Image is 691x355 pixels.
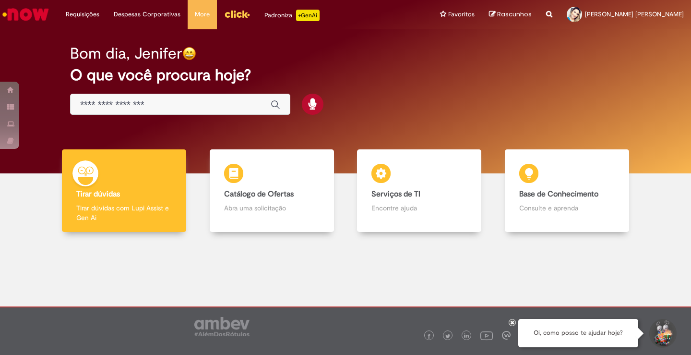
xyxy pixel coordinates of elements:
img: logo_footer_linkedin.png [464,333,469,339]
a: Tirar dúvidas Tirar dúvidas com Lupi Assist e Gen Ai [50,149,198,233]
img: logo_footer_ambev_rotulo_gray.png [194,317,250,336]
a: Serviços de TI Encontre ajuda [345,149,493,233]
p: Encontre ajuda [371,203,467,213]
b: Catálogo de Ofertas [224,189,294,199]
b: Serviços de TI [371,189,420,199]
span: More [195,10,210,19]
a: Rascunhos [489,10,532,19]
img: happy-face.png [182,47,196,61]
img: logo_footer_facebook.png [427,334,431,339]
span: Rascunhos [497,10,532,19]
a: Base de Conhecimento Consulte e aprenda [493,149,641,233]
img: logo_footer_workplace.png [502,331,511,340]
span: Despesas Corporativas [114,10,180,19]
div: Oi, como posso te ajudar hoje? [518,319,638,347]
span: Requisições [66,10,99,19]
p: Consulte e aprenda [519,203,615,213]
button: Iniciar Conversa de Suporte [648,319,677,348]
img: click_logo_yellow_360x200.png [224,7,250,21]
h2: O que você procura hoje? [70,67,621,84]
span: [PERSON_NAME] [PERSON_NAME] [585,10,684,18]
b: Base de Conhecimento [519,189,598,199]
b: Tirar dúvidas [76,189,120,199]
p: Tirar dúvidas com Lupi Assist e Gen Ai [76,203,172,222]
h2: Bom dia, Jenifer [70,45,182,62]
span: Favoritos [448,10,475,19]
div: Padroniza [264,10,320,21]
img: logo_footer_twitter.png [445,334,450,339]
a: Catálogo de Ofertas Abra uma solicitação [198,149,346,233]
p: Abra uma solicitação [224,203,320,213]
p: +GenAi [296,10,320,21]
img: logo_footer_youtube.png [480,329,493,342]
img: ServiceNow [1,5,50,24]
